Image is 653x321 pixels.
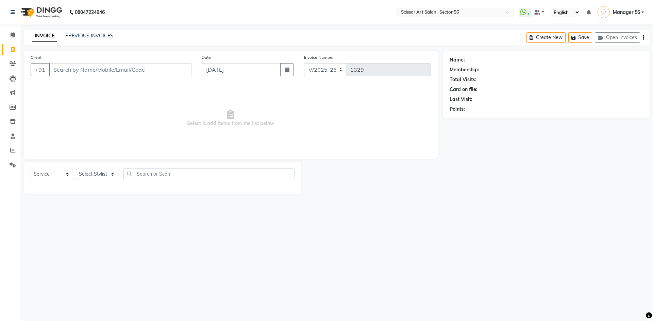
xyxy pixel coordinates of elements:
img: Manager 56 [598,6,609,18]
button: +91 [31,63,50,76]
button: Save [568,32,592,43]
label: Date [202,54,211,60]
a: INVOICE [32,30,57,42]
button: Create New [526,32,566,43]
a: PREVIOUS INVOICES [65,33,113,39]
div: Card on file: [450,86,478,93]
b: 08047224946 [75,3,105,22]
span: Manager 56 [613,9,640,16]
input: Search by Name/Mobile/Email/Code [49,63,191,76]
div: Last Visit: [450,96,472,103]
div: Points: [450,106,465,113]
input: Search or Scan [123,168,295,179]
label: Client [31,54,41,60]
div: Name: [450,56,465,64]
button: Open Invoices [595,32,640,43]
span: Select & add items from the list below [31,84,431,152]
img: logo [17,3,64,22]
div: Membership: [450,66,479,73]
label: Invoice Number [304,54,334,60]
div: Total Visits: [450,76,476,83]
